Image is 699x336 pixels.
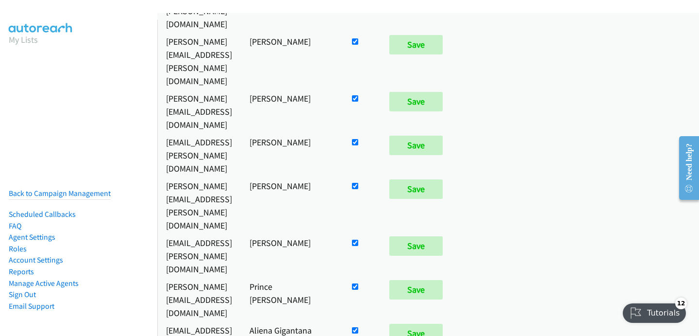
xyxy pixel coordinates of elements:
input: Save [389,179,443,199]
input: Save [389,35,443,54]
td: [EMAIL_ADDRESS][PERSON_NAME][DOMAIN_NAME] [157,234,241,278]
input: Save [389,136,443,155]
input: Save [389,236,443,256]
td: [PERSON_NAME] [241,89,341,133]
td: [EMAIL_ADDRESS][PERSON_NAME][DOMAIN_NAME] [157,133,241,177]
input: Save [389,280,443,300]
a: Email Support [9,301,54,311]
a: Roles [9,244,27,253]
a: Agent Settings [9,232,55,242]
a: Manage Active Agents [9,279,79,288]
td: [PERSON_NAME] [241,33,341,89]
td: Prince [PERSON_NAME] [241,278,341,321]
iframe: Resource Center [671,129,699,207]
a: FAQ [9,221,21,230]
a: Back to Campaign Management [9,189,111,198]
a: My Lists [9,34,38,45]
a: Reports [9,267,34,276]
td: [PERSON_NAME][EMAIL_ADDRESS][PERSON_NAME][DOMAIN_NAME] [157,177,241,234]
a: Scheduled Callbacks [9,210,76,219]
td: [PERSON_NAME] [241,177,341,234]
a: Account Settings [9,255,63,265]
td: [PERSON_NAME][EMAIL_ADDRESS][PERSON_NAME][DOMAIN_NAME] [157,33,241,89]
td: [PERSON_NAME] [241,133,341,177]
input: Save [389,92,443,111]
iframe: Checklist [617,294,692,329]
td: [PERSON_NAME] [241,234,341,278]
td: [PERSON_NAME][EMAIL_ADDRESS][DOMAIN_NAME] [157,89,241,133]
td: [PERSON_NAME][EMAIL_ADDRESS][DOMAIN_NAME] [157,278,241,321]
a: Sign Out [9,290,36,299]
